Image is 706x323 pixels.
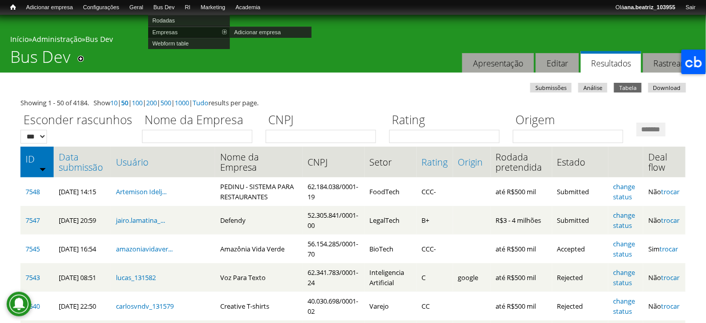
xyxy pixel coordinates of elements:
[417,177,453,206] td: CCC-
[303,147,365,177] th: CNPJ
[462,53,534,73] a: Apresentação
[160,98,171,107] a: 500
[491,206,552,235] td: R$3 - 4 milhões
[215,235,302,263] td: Amazônia Vida Verde
[643,147,686,177] th: Deal flow
[614,239,636,259] a: change status
[59,152,106,172] a: Data submissão
[26,154,49,164] a: ID
[417,206,453,235] td: B+
[422,157,448,167] a: Rating
[552,235,608,263] td: Accepted
[458,157,486,167] a: Origin
[491,147,552,177] th: Rodada pretendida
[10,4,16,11] span: Início
[491,177,552,206] td: até R$500 mil
[453,263,491,292] td: google
[148,3,180,13] a: Bus Dev
[530,83,572,93] a: Submissões
[552,206,608,235] td: Submitted
[116,302,174,311] a: carlosvndv_131579
[10,34,696,47] div: » »
[10,34,29,44] a: Início
[643,53,695,73] a: Rastrear
[10,47,70,73] h1: Bus Dev
[552,292,608,320] td: Rejected
[661,302,679,311] a: trocar
[552,177,608,206] td: Submitted
[614,268,636,287] a: change status
[124,3,148,13] a: Geral
[196,3,230,13] a: Marketing
[643,177,686,206] td: Não
[417,263,453,292] td: C
[624,4,675,10] strong: ana.beatriz_103955
[643,235,686,263] td: Sim
[610,3,680,13] a: Oláana.beatriz_103955
[20,111,135,130] label: Esconder rascunhos
[215,263,302,292] td: Voz Para Texto
[303,263,365,292] td: 62.341.783/0001-24
[643,292,686,320] td: Não
[54,263,111,292] td: [DATE] 08:51
[230,3,266,13] a: Academia
[365,206,417,235] td: LegalTech
[660,244,678,253] a: trocar
[266,111,383,130] label: CNPJ
[54,206,111,235] td: [DATE] 20:59
[680,3,701,13] a: Sair
[365,235,417,263] td: BioTech
[303,177,365,206] td: 62.184.038/0001-19
[389,111,506,130] label: Rating
[132,98,143,107] a: 100
[661,216,679,225] a: trocar
[643,263,686,292] td: Não
[552,263,608,292] td: Rejected
[536,53,579,73] a: Editar
[116,187,167,196] a: Artemison Idelj...
[175,98,189,107] a: 1000
[215,147,302,177] th: Nome da Empresa
[146,98,157,107] a: 200
[303,292,365,320] td: 40.030.698/0001-02
[215,292,302,320] td: Creative T-shirts
[614,182,636,201] a: change status
[26,302,40,311] a: 7540
[614,296,636,316] a: change status
[513,111,630,130] label: Origem
[78,3,125,13] a: Configurações
[215,206,302,235] td: Defendy
[614,211,636,230] a: change status
[581,51,641,73] a: Resultados
[417,292,453,320] td: CC
[39,166,46,172] img: ordem crescente
[26,216,40,225] a: 7547
[215,177,302,206] td: PEDINU - SISTEMA PARA RESTAURANTES
[365,147,417,177] th: Setor
[365,292,417,320] td: Varejo
[365,177,417,206] td: FoodTech
[54,292,111,320] td: [DATE] 22:50
[26,273,40,282] a: 7543
[648,83,686,93] a: Download
[303,235,365,263] td: 56.154.285/0001-70
[110,98,117,107] a: 10
[21,3,78,13] a: Adicionar empresa
[32,34,82,44] a: Administração
[85,34,113,44] a: Bus Dev
[491,235,552,263] td: até R$500 mil
[121,98,128,107] a: 50
[116,273,156,282] a: lucas_131582
[365,263,417,292] td: Inteligencia Artificial
[26,244,40,253] a: 7545
[661,187,679,196] a: trocar
[180,3,196,13] a: RI
[578,83,607,93] a: Análise
[491,292,552,320] td: até R$500 mil
[643,206,686,235] td: Não
[5,3,21,12] a: Início
[54,235,111,263] td: [DATE] 16:54
[661,273,679,282] a: trocar
[491,263,552,292] td: até R$500 mil
[193,98,208,107] a: Tudo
